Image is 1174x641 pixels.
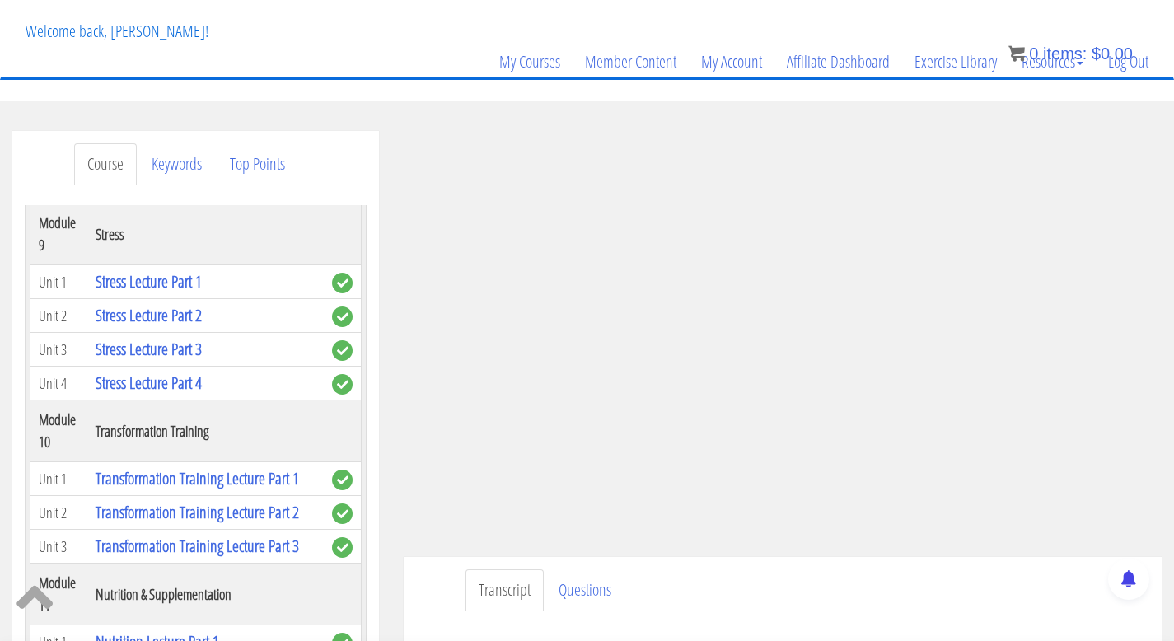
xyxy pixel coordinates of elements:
a: Exercise Library [902,22,1009,101]
a: Course [74,143,137,185]
th: Module 10 [30,400,87,462]
a: Stress Lecture Part 3 [96,338,202,360]
a: Transformation Training Lecture Part 1 [96,467,299,489]
a: Keywords [138,143,215,185]
a: Transcript [465,569,544,611]
td: Unit 1 [30,265,87,299]
td: Unit 4 [30,367,87,400]
a: Top Points [217,143,298,185]
a: My Courses [487,22,573,101]
a: Member Content [573,22,689,101]
td: Unit 2 [30,496,87,530]
span: items: [1043,44,1087,63]
a: Stress Lecture Part 2 [96,304,202,326]
td: Unit 2 [30,299,87,333]
span: complete [332,374,353,395]
th: Nutrition & Supplementation [87,564,324,625]
span: complete [332,306,353,327]
a: Log Out [1096,22,1161,101]
td: Unit 3 [30,333,87,367]
a: My Account [689,22,774,101]
th: Module 9 [30,204,87,265]
span: complete [332,470,353,490]
a: Transformation Training Lecture Part 3 [96,535,299,557]
span: complete [332,273,353,293]
span: complete [332,503,353,524]
a: Questions [545,569,624,611]
a: 0 items: $0.00 [1008,44,1133,63]
span: complete [332,340,353,361]
span: 0 [1029,44,1038,63]
td: Unit 3 [30,530,87,564]
th: Transformation Training [87,400,324,462]
th: Stress [87,204,324,265]
img: icon11.png [1008,45,1025,62]
a: Affiliate Dashboard [774,22,902,101]
td: Unit 1 [30,462,87,496]
a: Stress Lecture Part 1 [96,270,202,292]
a: Resources [1009,22,1096,101]
span: $ [1092,44,1101,63]
span: complete [332,537,353,558]
bdi: 0.00 [1092,44,1133,63]
a: Transformation Training Lecture Part 2 [96,501,299,523]
a: Stress Lecture Part 4 [96,372,202,394]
